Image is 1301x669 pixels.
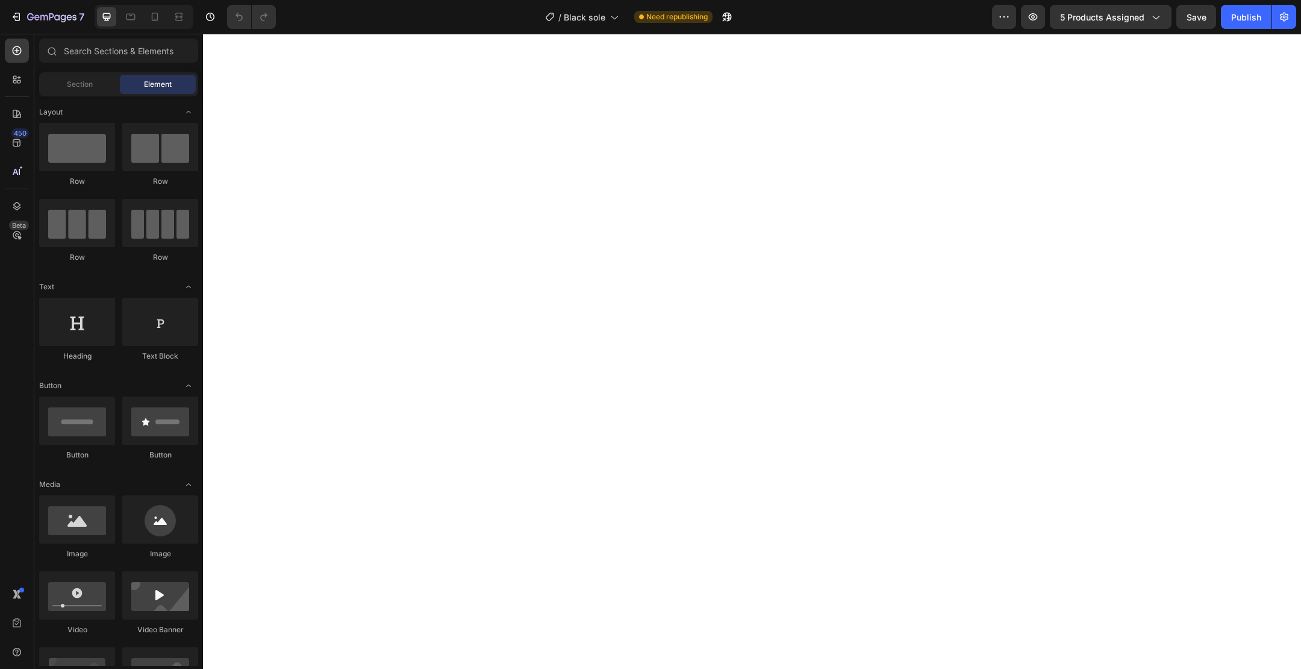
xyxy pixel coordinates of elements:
[39,176,115,187] div: Row
[179,475,198,494] span: Toggle open
[558,11,561,24] span: /
[39,281,54,292] span: Text
[39,39,198,63] input: Search Sections & Elements
[79,10,84,24] p: 7
[144,79,172,90] span: Element
[1187,12,1206,22] span: Save
[39,380,61,391] span: Button
[646,11,708,22] span: Need republishing
[122,624,198,635] div: Video Banner
[39,107,63,118] span: Layout
[122,548,198,559] div: Image
[39,351,115,362] div: Heading
[122,351,198,362] div: Text Block
[1176,5,1216,29] button: Save
[39,450,115,460] div: Button
[5,5,90,29] button: 7
[227,5,276,29] div: Undo/Redo
[564,11,605,24] span: Black sole
[1231,11,1261,24] div: Publish
[1060,11,1144,24] span: 5 products assigned
[203,34,1301,669] iframe: Design area
[39,252,115,263] div: Row
[39,624,115,635] div: Video
[39,479,60,490] span: Media
[179,376,198,395] span: Toggle open
[179,277,198,297] span: Toggle open
[122,252,198,263] div: Row
[122,176,198,187] div: Row
[179,102,198,122] span: Toggle open
[1221,5,1271,29] button: Publish
[1050,5,1172,29] button: 5 products assigned
[11,128,29,138] div: 450
[39,548,115,559] div: Image
[122,450,198,460] div: Button
[67,79,93,90] span: Section
[9,221,29,230] div: Beta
